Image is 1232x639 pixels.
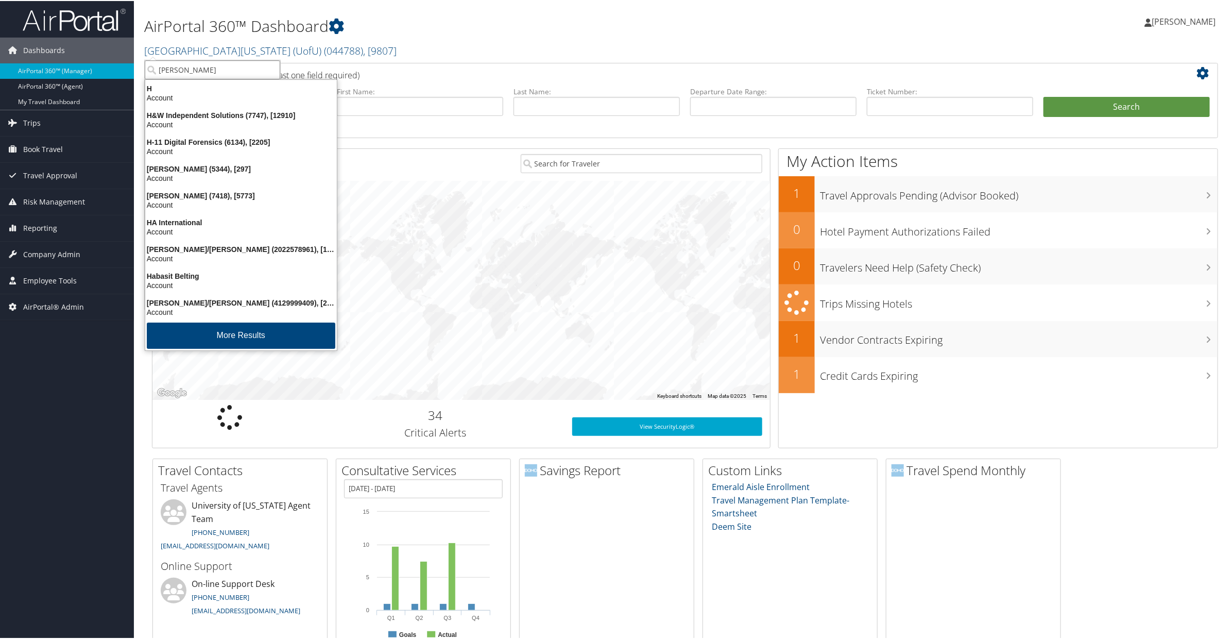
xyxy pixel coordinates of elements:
[363,541,369,547] tspan: 10
[147,322,335,348] button: More Results
[752,392,767,398] a: Terms (opens in new tab)
[161,480,319,494] h3: Travel Agents
[366,606,369,612] tspan: 0
[145,59,280,78] input: Search Accounts
[341,461,510,478] h2: Consultative Services
[192,527,249,536] a: [PHONE_NUMBER]
[315,406,557,423] h2: 34
[139,119,343,128] div: Account
[23,267,77,293] span: Employee Tools
[158,461,327,478] h2: Travel Contacts
[779,364,815,382] h2: 1
[657,392,701,399] button: Keyboard shortcuts
[23,214,57,240] span: Reporting
[144,14,865,36] h1: AirPortal 360™ Dashboard
[779,256,815,273] h2: 0
[139,190,343,199] div: [PERSON_NAME] (7418), [5773]
[820,255,1218,274] h3: Travelers Need Help (Safety Check)
[820,218,1218,238] h3: Hotel Payment Authorizations Failed
[690,86,857,96] label: Departure Date Range:
[712,520,752,531] a: Deem Site
[779,247,1218,283] a: 0Travelers Need Help (Safety Check)
[139,83,343,92] div: H
[161,558,319,573] h3: Online Support
[820,291,1218,310] h3: Trips Missing Hotels
[779,211,1218,247] a: 0Hotel Payment Authorizations Failed
[438,630,457,637] text: Actual
[779,220,815,237] h2: 0
[139,173,343,182] div: Account
[363,508,369,514] tspan: 15
[192,605,300,614] a: [EMAIL_ADDRESS][DOMAIN_NAME]
[160,64,1121,81] h2: Airtinerary Lookup
[315,425,557,439] h3: Critical Alerts
[363,43,397,57] span: , [ 9807 ]
[23,7,126,31] img: airportal-logo.png
[139,253,343,262] div: Account
[779,183,815,201] h2: 1
[139,110,343,119] div: H&W Independent Solutions (7747), [12910]
[820,363,1218,382] h3: Credit Cards Expiring
[525,463,537,476] img: domo-logo.png
[1144,5,1226,36] a: [PERSON_NAME]
[708,461,877,478] h2: Custom Links
[444,614,452,620] text: Q3
[23,37,65,62] span: Dashboards
[472,614,480,620] text: Q4
[387,614,395,620] text: Q1
[139,217,343,226] div: HA International
[139,280,343,289] div: Account
[779,356,1218,392] a: 1Credit Cards Expiring
[324,43,363,57] span: ( 044788 )
[139,146,343,155] div: Account
[139,199,343,209] div: Account
[820,327,1218,346] h3: Vendor Contracts Expiring
[139,92,343,102] div: Account
[525,461,694,478] h2: Savings Report
[23,162,77,188] span: Travel Approval
[139,226,343,236] div: Account
[23,188,85,214] span: Risk Management
[514,86,680,96] label: Last Name:
[416,614,423,620] text: Q2
[139,137,343,146] div: H-11 Digital Forensics (6134), [2205]
[139,297,343,307] div: [PERSON_NAME]/[PERSON_NAME] (4129999409), [21639]
[521,153,763,172] input: Search for Traveler
[139,163,343,173] div: [PERSON_NAME] (5344), [297]
[892,461,1060,478] h2: Travel Spend Monthly
[155,385,189,399] a: Open this area in Google Maps (opens a new window)
[572,416,763,435] a: View SecurityLogic®
[1043,96,1210,116] button: Search
[712,480,810,492] a: Emerald Aisle Enrollment
[867,86,1033,96] label: Ticket Number:
[23,136,63,161] span: Book Travel
[1152,15,1216,26] span: [PERSON_NAME]
[139,244,343,253] div: [PERSON_NAME]/[PERSON_NAME] (2022578961), [17475]
[139,307,343,316] div: Account
[399,630,417,637] text: Goals
[139,271,343,280] div: Habasit Belting
[261,69,360,80] span: (at least one field required)
[23,241,80,266] span: Company Admin
[155,385,189,399] img: Google
[156,498,324,553] li: University of [US_STATE] Agent Team
[23,293,84,319] span: AirPortal® Admin
[366,573,369,579] tspan: 5
[23,109,41,135] span: Trips
[779,175,1218,211] a: 1Travel Approvals Pending (Advisor Booked)
[779,328,815,346] h2: 1
[779,283,1218,320] a: Trips Missing Hotels
[161,540,269,549] a: [EMAIL_ADDRESS][DOMAIN_NAME]
[779,320,1218,356] a: 1Vendor Contracts Expiring
[192,592,249,601] a: [PHONE_NUMBER]
[144,43,397,57] a: [GEOGRAPHIC_DATA][US_STATE] (UofU)
[892,463,904,476] img: domo-logo.png
[156,577,324,619] li: On-line Support Desk
[337,86,503,96] label: First Name:
[820,182,1218,202] h3: Travel Approvals Pending (Advisor Booked)
[712,494,850,518] a: Travel Management Plan Template- Smartsheet
[779,149,1218,171] h1: My Action Items
[708,392,746,398] span: Map data ©2025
